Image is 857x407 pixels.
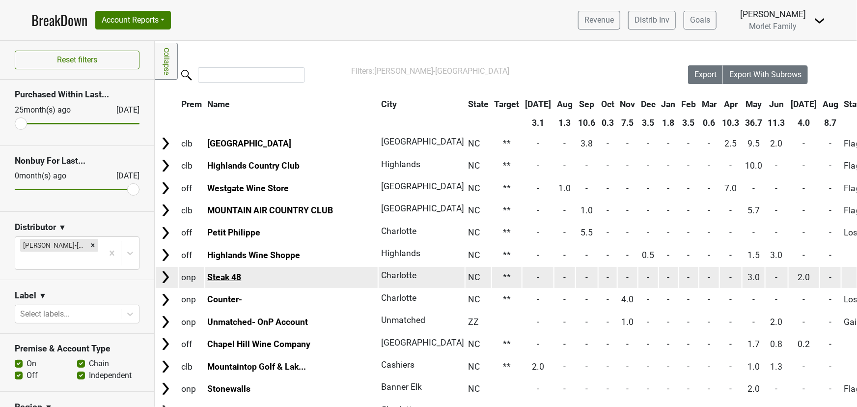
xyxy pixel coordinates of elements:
th: 10.6 [576,114,598,132]
span: 2.5 [725,139,737,148]
a: Counter- [207,294,242,304]
td: off [179,334,204,355]
span: 1.0 [747,362,760,372]
span: Export With Subrows [729,70,802,79]
th: Jul: activate to sort column ascending [789,95,820,113]
span: 3.0 [771,250,783,260]
span: NC [468,183,480,193]
span: - [563,339,566,349]
span: - [730,384,732,394]
img: Arrow right [158,381,173,396]
td: clb [179,356,204,377]
th: Jun: activate to sort column ascending [766,95,788,113]
span: - [688,205,690,215]
span: - [563,228,566,237]
th: Apr: activate to sort column ascending [720,95,742,113]
span: - [585,362,588,372]
span: - [585,317,588,327]
span: - [752,317,755,327]
span: - [802,317,805,327]
span: - [688,272,690,282]
span: - [688,362,690,372]
span: - [585,384,588,394]
td: onp [179,267,204,288]
div: Remove Tryon-NC [87,239,98,252]
th: 4.0 [789,114,820,132]
span: - [607,250,609,260]
th: City: activate to sort column ascending [379,95,460,113]
span: - [708,228,710,237]
th: Sep: activate to sort column ascending [576,95,598,113]
span: - [647,384,650,394]
span: - [647,183,650,193]
span: - [563,294,566,304]
span: - [607,317,609,327]
span: 5.5 [581,228,593,237]
span: - [563,272,566,282]
button: Export With Subrows [723,65,808,84]
span: - [607,228,609,237]
span: - [802,183,805,193]
span: - [667,250,670,260]
span: - [607,294,609,304]
span: - [647,294,650,304]
span: - [607,161,609,171]
span: - [829,250,831,260]
span: 5.7 [747,205,760,215]
span: Highlands [381,248,420,258]
span: 1.5 [747,250,760,260]
span: - [802,205,805,215]
span: - [647,317,650,327]
span: - [607,205,609,215]
span: 2.0 [532,362,544,372]
span: Charlotte [381,270,416,280]
h3: Label [15,291,36,301]
div: 0 month(s) ago [15,170,93,182]
span: - [688,228,690,237]
a: Westgate Wine Store [207,183,289,193]
span: 1.3 [771,362,783,372]
span: - [627,339,629,349]
span: 1.0 [581,205,593,215]
td: onp [179,311,204,332]
img: Arrow right [158,248,173,262]
span: - [775,272,778,282]
a: Petit Philippe [207,228,260,237]
span: - [730,250,732,260]
span: ZZ [468,317,479,327]
span: - [752,183,755,193]
th: Jan: activate to sort column ascending [659,95,678,113]
span: - [563,384,566,394]
th: 0.3 [599,114,617,132]
span: 0.5 [642,250,655,260]
label: Off [27,370,38,381]
img: Arrow right [158,337,173,351]
span: - [667,317,670,327]
span: - [647,362,650,372]
h3: Distributor [15,222,56,233]
span: - [730,317,732,327]
span: 0.8 [771,339,783,349]
span: - [647,228,650,237]
span: NC [468,139,480,148]
a: Highlands Wine Shoppe [207,250,300,260]
span: - [802,228,805,237]
span: - [708,139,710,148]
span: - [563,205,566,215]
th: 11.3 [766,114,788,132]
span: NC [468,384,480,394]
th: 10.3 [720,114,742,132]
span: - [563,317,566,327]
a: Collapse [155,43,178,80]
span: Morlet Family [749,22,797,31]
div: Filters: [351,65,661,77]
span: - [537,139,539,148]
span: - [607,339,609,349]
a: Goals [684,11,717,29]
img: Arrow right [158,158,173,173]
span: - [563,362,566,372]
span: 2.0 [798,272,810,282]
img: Arrow right [158,315,173,329]
span: ▼ [39,290,47,302]
span: - [775,161,778,171]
